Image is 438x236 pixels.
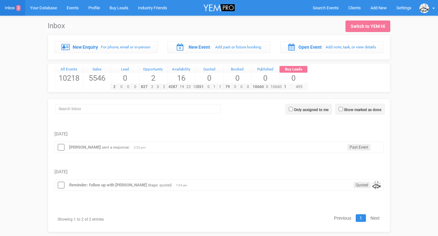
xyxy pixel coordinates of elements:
[347,144,370,151] span: Past Event
[211,84,217,90] span: 1
[223,73,251,84] span: 0
[356,214,366,222] a: 1
[252,73,280,84] span: 0
[192,84,199,90] span: 18
[291,84,307,90] span: 495
[280,73,307,84] span: 0
[330,214,355,222] a: Previous
[269,84,283,90] span: 10660
[73,44,98,50] label: New Enquiry
[280,41,384,53] a: Open Event Add note, task, or view details
[279,84,291,90] span: 1
[102,145,130,150] small: sent a response:
[344,107,381,113] label: Show marked as done
[167,84,179,90] span: 4287
[232,84,239,90] span: 0
[280,66,307,73] a: Buy Leads
[139,73,167,84] span: 2
[111,84,118,90] span: 2
[185,84,192,90] span: 22
[167,66,195,73] a: Availability
[69,183,147,187] a: Reminder: follow up with [PERSON_NAME]
[351,23,385,29] div: Switch to YEM Hi
[69,145,101,150] a: [PERSON_NAME]
[83,66,111,73] a: Sales
[176,183,192,188] span: 7:54 am
[345,20,390,32] a: Switch to YEM Hi
[223,84,232,90] span: 79
[205,84,211,90] span: 0
[223,66,251,73] a: Booked
[55,66,83,73] a: All Events
[55,104,221,114] input: Search Inbox
[118,84,125,90] span: 0
[326,45,376,49] small: Add note, task, or view details
[372,181,381,190] img: data
[252,66,280,73] a: Published
[149,84,155,90] span: 2
[83,73,111,84] span: 5546
[139,84,150,90] span: 827
[101,45,150,49] small: For phone, email or in-person
[195,73,223,84] span: 0
[55,73,83,84] span: 10218
[54,132,384,136] h5: [DATE]
[148,183,172,187] small: Stage: quoted
[54,41,158,53] a: New Enquiry For phone, email or in-person
[348,5,361,10] span: Clients
[217,84,223,90] span: 1
[155,84,161,90] span: 0
[419,4,429,13] img: data
[238,84,245,90] span: 0
[161,84,167,90] span: 2
[195,84,206,90] span: 351
[139,66,167,73] a: Opportunity
[189,44,210,50] label: New Event
[294,107,328,113] label: Only assigned to me
[111,73,139,84] span: 0
[132,84,139,90] span: 0
[167,73,195,84] span: 16
[313,5,339,10] span: Search Events
[265,84,270,90] span: 0
[167,41,271,53] a: New Event Add past or future booking
[134,145,150,150] span: 2:52 pm
[111,66,139,73] a: Lead
[178,84,185,90] span: 19
[125,84,132,90] span: 0
[48,22,72,30] h1: Inbox
[353,182,370,188] span: Quoted
[195,66,223,73] a: Quoted
[251,84,265,90] span: 10660
[370,5,387,10] span: Add New
[16,5,20,11] span: 3
[298,44,322,50] label: Open Event
[367,214,384,222] a: Next
[54,169,384,174] h5: [DATE]
[245,84,251,90] span: 0
[215,45,261,49] small: Add past or future booking
[54,214,158,225] div: Showing 1 to 2 of 2 entries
